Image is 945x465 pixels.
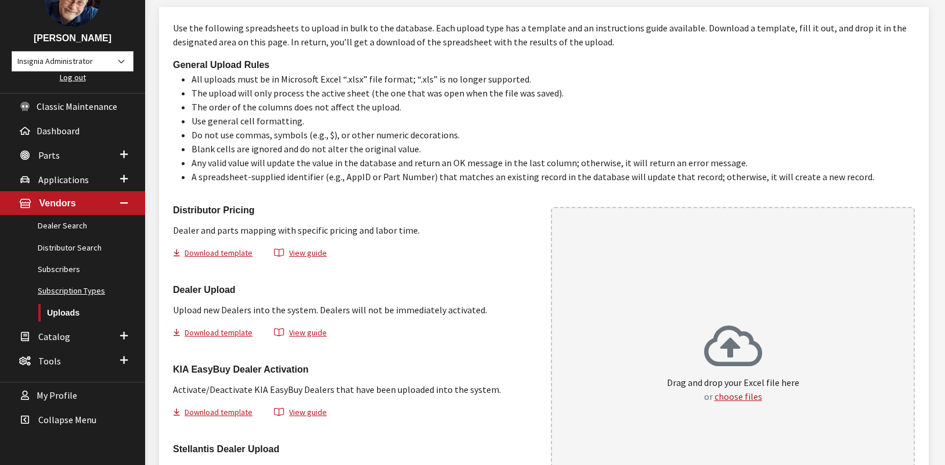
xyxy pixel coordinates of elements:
[12,31,134,45] h3: [PERSON_NAME]
[38,331,70,342] span: Catalog
[264,326,337,343] button: View guide
[173,326,262,343] button: Download template
[192,156,915,170] li: Any valid value will update the value in the database and return an OK message in the last column...
[192,72,915,86] li: All uploads must be in Microsoft Excel “.xlsx” file format; “.xls” is no longer supported.
[173,382,537,396] p: Activate/Deactivate KIA EasyBuy Dealers that have been uploaded into the system.
[60,72,86,83] a: Log out
[37,389,77,401] span: My Profile
[39,198,75,208] span: Vendors
[37,101,117,112] span: Classic Maintenance
[173,283,537,297] h3: Dealer Upload
[192,128,915,142] li: Do not use commas, symbols (e.g., $), or other numeric decorations.
[192,114,915,128] li: Use general cell formatting.
[173,303,537,317] p: Upload new Dealers into the system. Dealers will not be immediately activated.
[37,125,80,137] span: Dashboard
[38,174,89,185] span: Applications
[667,375,799,403] p: Drag and drop your Excel file here
[38,355,61,367] span: Tools
[38,149,60,161] span: Parts
[173,406,262,423] button: Download template
[173,246,262,263] button: Download template
[173,58,915,72] h3: General Upload Rules
[192,100,915,114] li: The order of the columns does not affect the upload.
[192,142,915,156] li: Blank cells are ignored and do not alter the original value.
[192,86,915,100] li: The upload will only process the active sheet (the one that was open when the file was saved).
[264,406,337,423] button: View guide
[38,414,96,425] span: Collapse Menu
[173,21,915,49] p: Use the following spreadsheets to upload in bulk to the database. Each upload type has a template...
[264,246,337,263] button: View guide
[192,170,915,184] li: A spreadsheet-supplied identifier (e.g., AppID or Part Number) that matches an existing record in...
[173,223,537,237] p: Dealer and parts mapping with specific pricing and labor time.
[704,391,713,402] span: or
[173,203,537,217] h3: Distributor Pricing
[173,442,537,456] h3: Stellantis Dealer Upload
[173,363,537,377] h3: KIA EasyBuy Dealer Activation
[715,389,762,403] button: choose files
